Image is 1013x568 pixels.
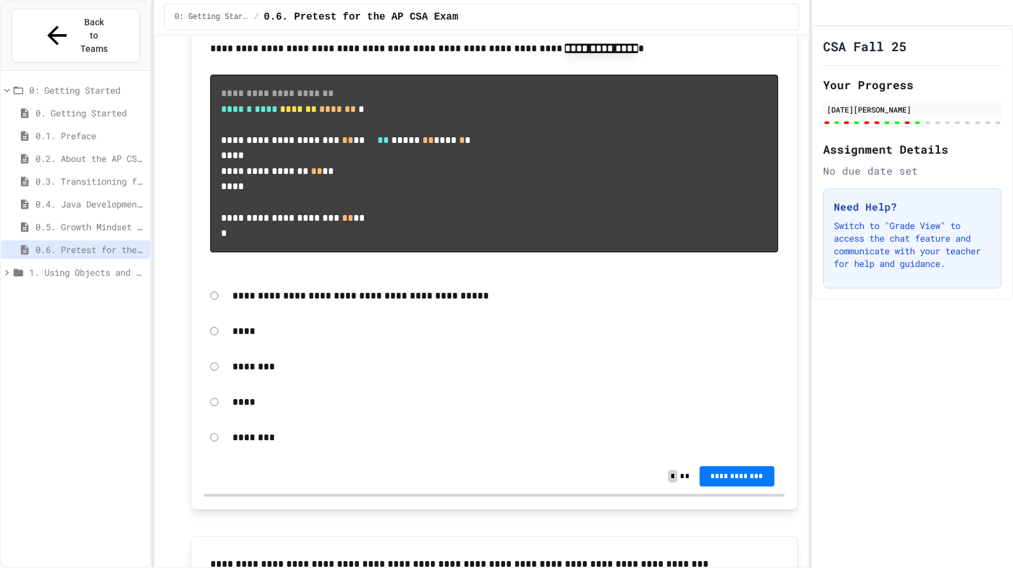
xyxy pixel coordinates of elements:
div: No due date set [823,163,1002,178]
span: / [254,12,258,22]
span: 0.6. Pretest for the AP CSA Exam [264,9,458,25]
span: 0: Getting Started [175,12,249,22]
span: 1. Using Objects and Methods [29,266,145,279]
span: 0.3. Transitioning from AP CSP to AP CSA [35,175,145,188]
h2: Your Progress [823,76,1002,94]
span: 0.6. Pretest for the AP CSA Exam [35,243,145,256]
span: 0.5. Growth Mindset and Pair Programming [35,220,145,233]
p: Switch to "Grade View" to access the chat feature and communicate with your teacher for help and ... [834,219,991,270]
h2: Assignment Details [823,140,1002,158]
span: 0. Getting Started [35,106,145,120]
span: 0: Getting Started [29,83,145,97]
h3: Need Help? [834,199,991,214]
span: 0.4. Java Development Environments [35,197,145,211]
button: Back to Teams [11,9,140,63]
span: 0.2. About the AP CSA Exam [35,152,145,165]
span: Back to Teams [79,16,109,56]
h1: CSA Fall 25 [823,37,907,55]
span: 0.1. Preface [35,129,145,142]
div: [DATE][PERSON_NAME] [827,104,998,115]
